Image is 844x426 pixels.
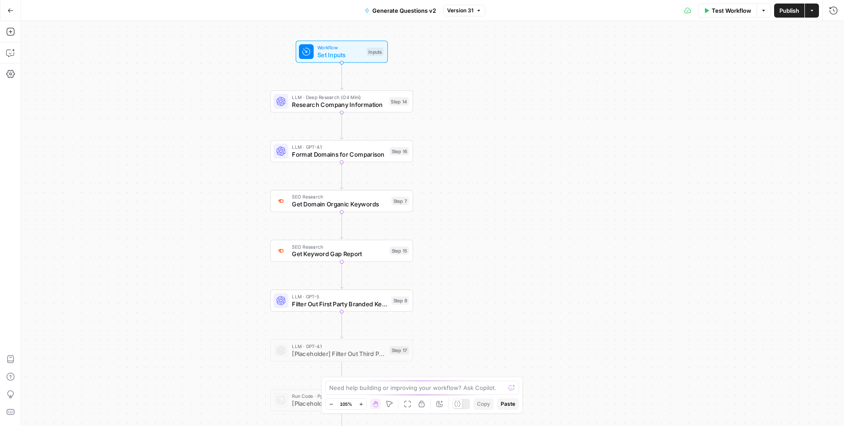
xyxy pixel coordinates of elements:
div: Step 7 [392,197,409,205]
span: [Placeholder] Aggregate First Party and Third Party Organic Keywords [292,399,386,408]
div: LLM · Deep Research (O4 Mini)Research Company InformationStep 14 [270,90,413,112]
img: p4kt2d9mz0di8532fmfgvfq6uqa0 [276,197,286,205]
div: SEO ResearchGet Domain Organic KeywordsStep 7 [270,190,413,212]
span: Generate Questions v2 [372,6,436,15]
div: Step 8 [392,297,409,305]
span: LLM · GPT-4.1 [292,342,386,350]
span: Set Inputs [317,50,363,59]
div: LLM · GPT-5Filter Out First Party Branded KeywordsStep 8 [270,290,413,312]
span: Version 31 [447,7,473,15]
div: Run Code · Python[Placeholder] Aggregate First Party and Third Party Organic KeywordsStep 18 [270,389,413,411]
span: SEO Research [292,243,386,250]
div: Step 15 [389,246,409,255]
span: Copy [477,400,490,408]
span: LLM · Deep Research (O4 Mini) [292,94,386,101]
button: Test Workflow [698,4,757,18]
span: Filter Out First Party Branded Keywords [292,299,388,308]
button: Generate Questions v2 [359,4,441,18]
g: Edge from step_14 to step_16 [340,113,343,140]
span: Workflow [317,44,363,51]
span: Get Keyword Gap Report [292,250,386,259]
span: LLM · GPT-5 [292,293,388,300]
img: zn8kcn4lc16eab7ly04n2pykiy7x [276,247,286,255]
g: Edge from step_8 to step_17 [340,312,343,338]
div: Inputs [367,48,384,56]
button: Paste [497,398,519,410]
g: Edge from start to step_14 [340,62,343,89]
div: LLM · GPT-4.1[Placeholder] Filter Out Third Party Brand KeywordsStep 17 [270,339,413,361]
button: Version 31 [443,5,485,16]
div: WorkflowSet InputsInputs [270,40,413,62]
g: Edge from step_16 to step_7 [340,162,343,189]
span: Run Code · Python [292,392,386,400]
span: Get Domain Organic Keywords [292,200,388,209]
div: SEO ResearchGet Keyword Gap ReportStep 15 [270,240,413,262]
g: Edge from step_7 to step_15 [340,212,343,239]
span: LLM · GPT-4.1 [292,143,386,151]
div: LLM · GPT-4.1Format Domains for ComparisonStep 16 [270,140,413,162]
span: Publish [779,6,799,15]
span: Test Workflow [712,6,751,15]
div: Step 17 [389,346,409,355]
button: Publish [774,4,804,18]
div: Step 14 [389,97,409,106]
span: Paste [501,400,515,408]
g: Edge from step_15 to step_8 [340,262,343,289]
span: [Placeholder] Filter Out Third Party Brand Keywords [292,349,386,358]
span: SEO Research [292,193,388,201]
button: Copy [473,398,494,410]
g: Edge from step_17 to step_18 [340,361,343,388]
span: 105% [340,400,352,408]
span: Research Company Information [292,100,386,109]
div: Step 16 [389,147,409,155]
span: Format Domains for Comparison [292,150,386,159]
